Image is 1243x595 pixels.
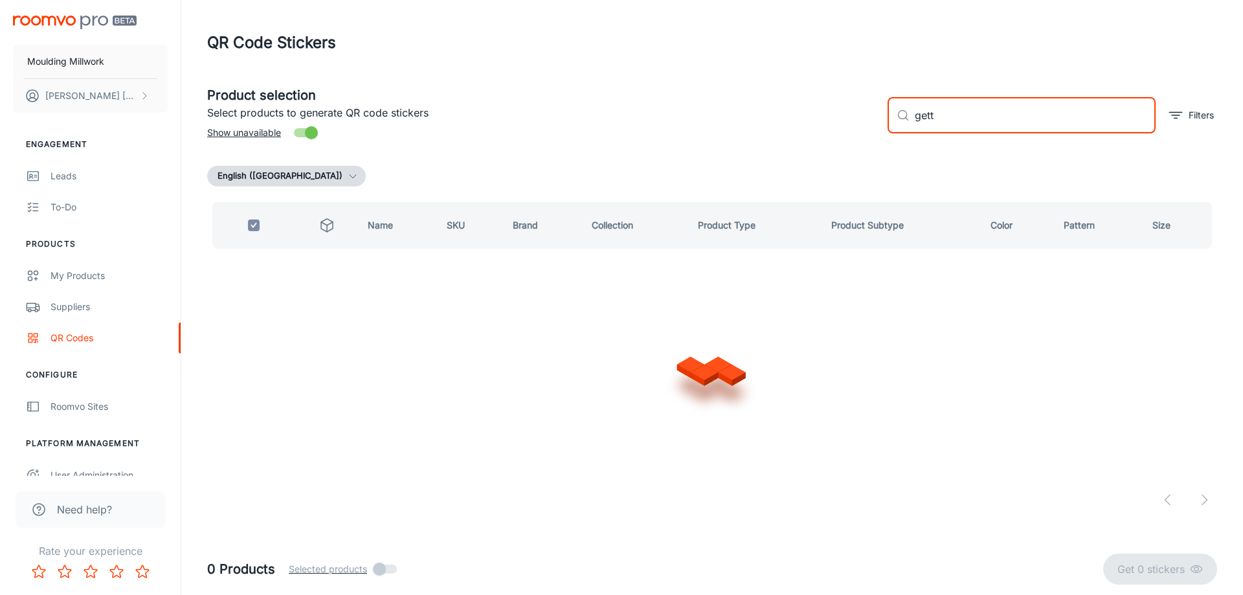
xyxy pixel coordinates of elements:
[289,562,367,576] span: Selected products
[26,559,52,585] button: Rate 1 star
[50,399,168,414] div: Roomvo Sites
[1053,202,1142,249] th: Pattern
[13,16,137,29] img: Roomvo PRO Beta
[207,31,336,54] h1: QR Code Stickers
[581,202,688,249] th: Collection
[502,202,581,249] th: Brand
[821,202,980,249] th: Product Subtype
[207,105,877,120] p: Select products to generate QR code stickers
[207,126,281,140] span: Show unavailable
[50,468,168,482] div: User Administration
[50,331,168,345] div: QR Codes
[357,202,436,249] th: Name
[13,79,168,113] button: [PERSON_NAME] [PERSON_NAME]
[52,559,78,585] button: Rate 2 star
[10,543,170,559] p: Rate your experience
[45,89,137,103] p: [PERSON_NAME] [PERSON_NAME]
[50,200,168,214] div: To-do
[27,54,104,69] p: Moulding Millwork
[436,202,503,249] th: SKU
[13,45,168,78] button: Moulding Millwork
[980,202,1053,249] th: Color
[50,269,168,283] div: My Products
[207,85,877,105] h5: Product selection
[915,97,1156,133] input: Search by SKU, brand, collection...
[1142,202,1217,249] th: Size
[57,502,112,517] span: Need help?
[50,300,168,314] div: Suppliers
[50,169,168,183] div: Leads
[104,559,129,585] button: Rate 4 star
[688,202,822,249] th: Product Type
[1189,108,1214,122] p: Filters
[207,166,366,186] button: English ([GEOGRAPHIC_DATA])
[1166,105,1217,126] button: filter
[207,559,275,579] h5: 0 Products
[78,559,104,585] button: Rate 3 star
[129,559,155,585] button: Rate 5 star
